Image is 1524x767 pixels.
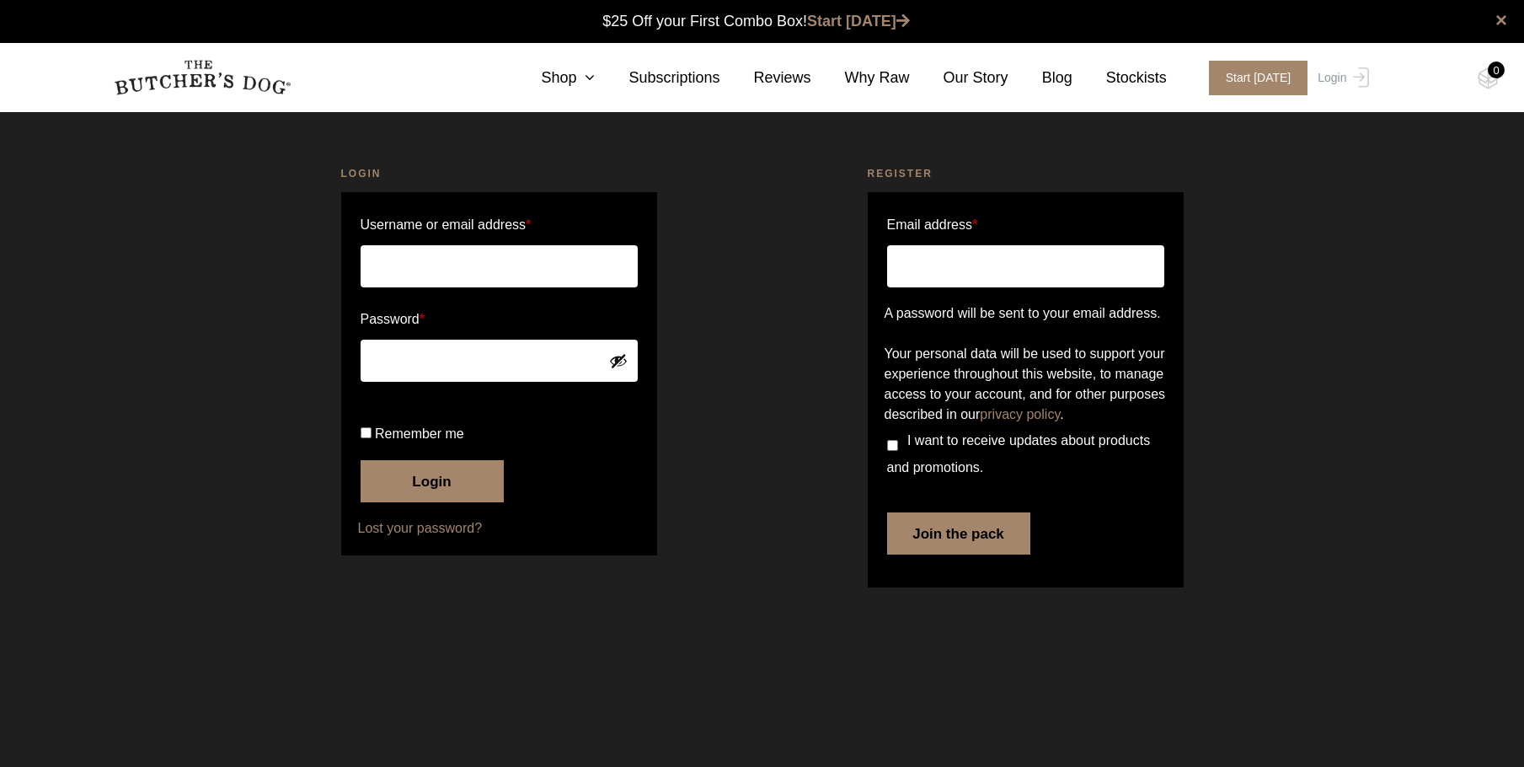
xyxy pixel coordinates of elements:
[375,426,464,441] span: Remember me
[1495,10,1507,30] a: close
[887,212,978,239] label: Email address
[1209,61,1308,95] span: Start [DATE]
[885,303,1167,324] p: A password will be sent to your email address.
[358,518,640,539] a: Lost your password?
[341,165,657,182] h2: Login
[887,433,1151,475] span: I want to receive updates about products and promotions.
[361,427,372,438] input: Remember me
[1008,67,1072,89] a: Blog
[887,512,1030,555] button: Join the pack
[887,440,898,451] input: I want to receive updates about products and promotions.
[811,67,910,89] a: Why Raw
[868,165,1184,182] h2: Register
[609,351,628,370] button: Show password
[1478,67,1499,89] img: TBD_Cart-Empty.png
[1313,61,1368,95] a: Login
[361,460,504,502] button: Login
[885,344,1167,425] p: Your personal data will be used to support your experience throughout this website, to manage acc...
[361,212,638,239] label: Username or email address
[361,306,638,333] label: Password
[507,67,595,89] a: Shop
[720,67,811,89] a: Reviews
[807,13,910,29] a: Start [DATE]
[910,67,1008,89] a: Our Story
[1072,67,1167,89] a: Stockists
[1488,62,1505,78] div: 0
[1192,61,1314,95] a: Start [DATE]
[595,67,719,89] a: Subscriptions
[980,407,1060,421] a: privacy policy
